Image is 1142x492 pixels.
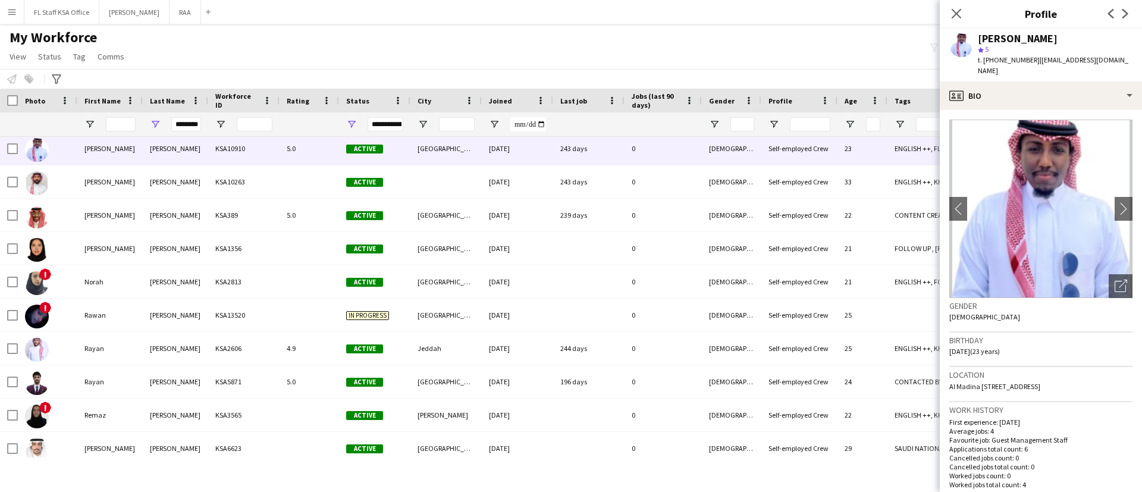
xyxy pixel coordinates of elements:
div: 5.0 [280,365,339,398]
div: KSA6623 [208,432,280,465]
div: [PERSON_NAME] [77,232,143,265]
div: Jeddah [410,332,482,365]
span: Comms [98,51,124,62]
div: 243 days [553,165,625,198]
img: Mohammed Abdullah [25,171,49,195]
p: Applications total count: 6 [949,444,1132,453]
div: 196 days [553,365,625,398]
div: [DEMOGRAPHIC_DATA] [702,299,761,331]
div: Self-employed Crew [761,332,837,365]
span: Joined [489,96,512,105]
div: [PERSON_NAME] [143,432,208,465]
img: Ryan Abdullah [25,438,49,462]
div: 22 [837,199,887,231]
div: [DATE] [482,232,553,265]
span: [DEMOGRAPHIC_DATA] [949,312,1020,321]
button: Open Filter Menu [845,119,855,130]
input: Gender Filter Input [730,117,754,131]
div: [DATE] [482,365,553,398]
div: [DATE] [482,132,553,165]
a: View [5,49,31,64]
input: Age Filter Input [866,117,880,131]
span: ! [39,302,51,314]
img: Crew avatar or photo [949,120,1132,298]
div: 29 [837,432,887,465]
div: ENGLISH ++, FL Training Certificate, Job Expo MDLBEAST, KHALEEJI PROFILE, TOP HOST/HOSTESS, TOP P... [887,132,959,165]
div: [PERSON_NAME] [978,33,1058,44]
div: [DEMOGRAPHIC_DATA] [702,232,761,265]
div: 0 [625,165,702,198]
span: Active [346,245,383,253]
div: Rayan [77,332,143,365]
div: [PERSON_NAME] [77,165,143,198]
div: [GEOGRAPHIC_DATA] [410,132,482,165]
button: Open Filter Menu [709,119,720,130]
span: Active [346,211,383,220]
div: [GEOGRAPHIC_DATA] [410,232,482,265]
div: 239 days [553,199,625,231]
div: KSA3565 [208,399,280,431]
div: 25 [837,332,887,365]
span: Tag [73,51,86,62]
div: [GEOGRAPHIC_DATA] [410,265,482,298]
div: [DEMOGRAPHIC_DATA] [702,432,761,465]
div: 244 days [553,332,625,365]
div: Bio [940,82,1142,110]
h3: Birthday [949,335,1132,346]
div: [DATE] [482,265,553,298]
div: Self-employed Crew [761,265,837,298]
div: 23 [837,132,887,165]
div: [PERSON_NAME] [143,365,208,398]
h3: Gender [949,300,1132,311]
div: [DATE] [482,432,553,465]
div: Remaz [77,399,143,431]
div: KSA10263 [208,165,280,198]
div: 0 [625,332,702,365]
span: Active [346,444,383,453]
div: ENGLISH ++, FOLLOW UP , [PERSON_NAME] PROFILE, TOP PROMOTER, TOP [PERSON_NAME] [887,265,959,298]
div: 22 [837,399,887,431]
img: Nora Abdullah [25,238,49,262]
div: Rawan [77,299,143,331]
div: [DATE] [482,399,553,431]
div: KSA389 [208,199,280,231]
div: [DATE] [482,299,553,331]
div: [DATE] [482,332,553,365]
div: CONTENT CREATOR, ENGLISH ++, FOLLOW UP , [PERSON_NAME] PROFILE, SAUDI NATIONAL, TOP HOST/HOSTESS,... [887,199,959,231]
div: [GEOGRAPHIC_DATA] [410,199,482,231]
div: Self-employed Crew [761,432,837,465]
span: My Workforce [10,29,97,46]
span: Al Madina [STREET_ADDRESS] [949,382,1040,391]
p: Worked jobs count: 0 [949,471,1132,480]
input: Last Name Filter Input [171,117,201,131]
p: Cancelled jobs count: 0 [949,453,1132,462]
button: Open Filter Menu [768,119,779,130]
span: Tags [895,96,911,105]
div: Norah [77,265,143,298]
h3: Profile [940,6,1142,21]
div: [DEMOGRAPHIC_DATA] [702,365,761,398]
div: [PERSON_NAME] [143,199,208,231]
div: 0 [625,365,702,398]
div: ENGLISH ++, KHALEEJI PROFILE, TOP HOST/HOSTESS, TOP PROMOTER, TOP [PERSON_NAME] [887,332,959,365]
div: KSA5871 [208,365,280,398]
div: SAUDI NATIONAL, TOP HOST/HOSTESS, TOP [PERSON_NAME] [887,432,959,465]
span: ! [39,268,51,280]
input: Workforce ID Filter Input [237,117,272,131]
div: [DEMOGRAPHIC_DATA] [702,199,761,231]
img: Rayan Abdullah [25,371,49,395]
span: Rating [287,96,309,105]
div: 0 [625,265,702,298]
div: [DEMOGRAPHIC_DATA] [702,132,761,165]
div: [PERSON_NAME] [143,332,208,365]
div: 243 days [553,132,625,165]
div: ENGLISH ++, KHALEEJI PROFILE, SAUDI NATIONAL, TOP HOST/HOSTESS, TOP PROMOTER, TOP [PERSON_NAME] [887,399,959,431]
div: [PERSON_NAME] [143,165,208,198]
span: | [EMAIL_ADDRESS][DOMAIN_NAME] [978,55,1128,75]
div: 33 [837,165,887,198]
div: 4.9 [280,332,339,365]
input: Profile Filter Input [790,117,830,131]
div: Open photos pop-in [1109,274,1132,298]
span: Last job [560,96,587,105]
div: [DATE] [482,199,553,231]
